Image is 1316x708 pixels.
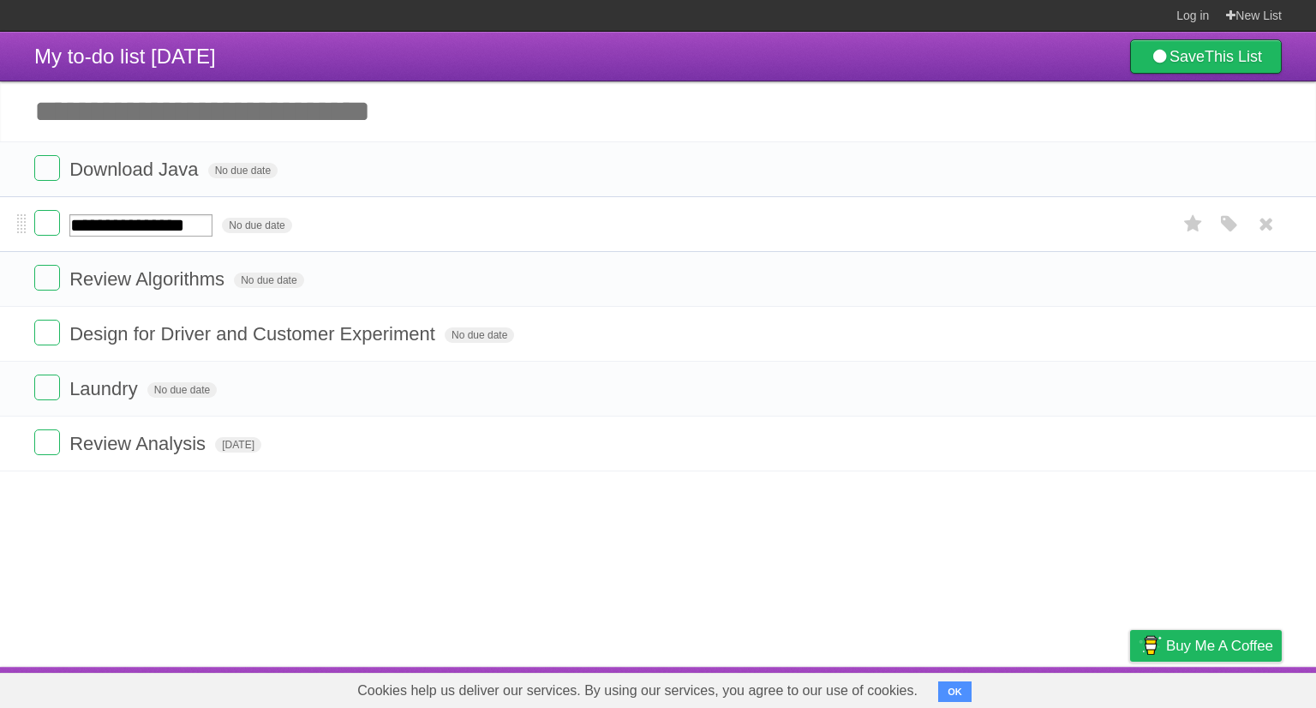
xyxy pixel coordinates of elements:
span: No due date [222,218,291,233]
span: No due date [208,163,278,178]
label: Done [34,210,60,236]
label: Done [34,375,60,400]
a: About [902,671,938,704]
span: Buy me a coffee [1166,631,1273,661]
span: Cookies help us deliver our services. By using our services, you agree to our use of cookies. [340,674,935,708]
img: Buy me a coffee [1139,631,1162,660]
label: Done [34,429,60,455]
span: No due date [445,327,514,343]
a: Suggest a feature [1174,671,1282,704]
label: Done [34,265,60,291]
a: Privacy [1108,671,1152,704]
span: Review Analysis [69,433,210,454]
span: [DATE] [215,437,261,453]
a: SaveThis List [1130,39,1282,74]
label: Star task [1177,210,1210,238]
span: Laundry [69,378,142,399]
a: Developers [959,671,1028,704]
span: No due date [234,273,303,288]
a: Terms [1050,671,1087,704]
b: This List [1205,48,1262,65]
span: Review Algorithms [69,268,229,290]
span: No due date [147,382,217,398]
span: Download Java [69,159,202,180]
label: Done [34,155,60,181]
button: OK [938,681,972,702]
span: My to-do list [DATE] [34,45,216,68]
label: Done [34,320,60,345]
span: Design for Driver and Customer Experiment [69,323,440,345]
a: Buy me a coffee [1130,630,1282,662]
